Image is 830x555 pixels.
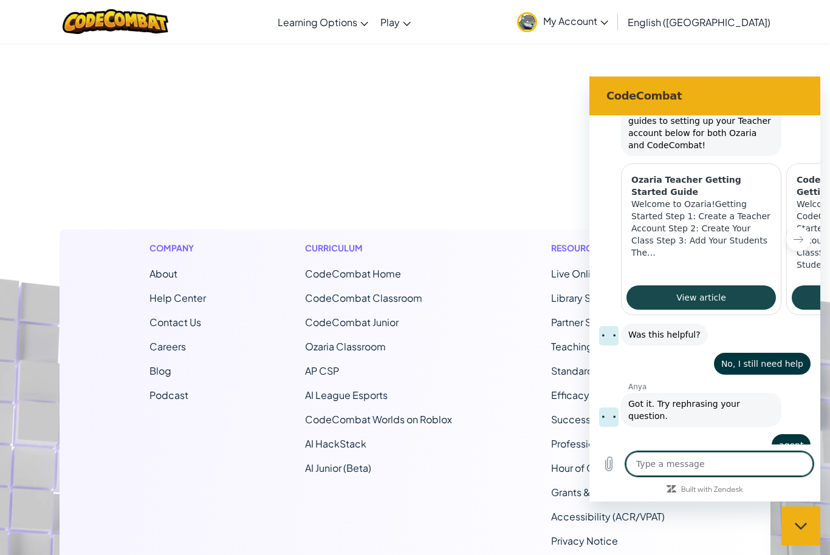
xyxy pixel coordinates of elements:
span: My Account [543,15,608,27]
a: AP CSP [305,364,339,377]
p: Anya [39,305,231,315]
a: CodeCombat Junior [305,316,399,329]
a: English ([GEOGRAPHIC_DATA]) [622,5,777,38]
a: AI HackStack [305,437,366,450]
a: Partner Solutions [551,316,628,329]
button: Upload file [7,375,32,400]
h3: CodeCombat Teacher Getting Started Guide [207,97,347,121]
span: Got it. Try rephrasing your question. [39,321,185,346]
a: Learning Options [272,5,374,38]
a: Success Stories [551,413,625,426]
iframe: Button to launch messaging window, conversation in progress [781,506,820,545]
a: Ozaria Classroom [305,340,386,353]
a: Help Center [149,291,206,304]
a: Careers [149,340,186,353]
a: View article: 'CodeCombat Teacher Getting Started Guide' [202,209,352,233]
a: Privacy Notice [551,534,618,547]
span: Learning Options [278,16,357,29]
a: Grants & Funding Resources [551,486,681,499]
span: Play [380,16,400,29]
a: Hour of Code [551,461,613,474]
a: Built with Zendesk: Visit the Zendesk website in a new tab [92,410,154,418]
a: Professional Development [551,437,673,450]
h1: Company [149,242,206,254]
h1: Resources [551,242,681,254]
iframe: Messaging window [589,77,820,502]
span: Was this helpful? [39,252,111,264]
span: Contact Us [149,316,201,329]
a: AI League Esports [305,389,388,401]
p: Welcome to CodeCombat!Getting StartedStep 1: Create a Teacher AccountStep 2: Create Your ClassSte... [207,121,347,194]
a: Teaching Solutions [551,340,637,353]
a: AI Junior (Beta) [305,461,371,474]
span: CodeCombat Classroom [305,291,422,304]
a: CodeCombat Worlds on Roblox [305,413,452,426]
a: Play [374,5,417,38]
span: No, I still need help [132,281,214,293]
span: CodeCombat Home [305,267,401,280]
a: Live Online Classes [551,267,640,280]
img: CodeCombat logo [63,9,169,34]
a: My Account [511,2,614,41]
a: Efficacy Studies [551,389,626,401]
a: Accessibility (ACR/VPAT) [551,510,665,523]
img: avatar [517,12,537,32]
a: Podcast [149,389,188,401]
a: Standards Alignment [551,364,648,377]
a: Blog [149,364,171,377]
h1: Curriculum [305,242,452,254]
a: About [149,267,177,280]
span: agent [190,363,214,375]
a: Library Solutions [551,291,627,304]
span: English ([GEOGRAPHIC_DATA]) [628,16,770,29]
